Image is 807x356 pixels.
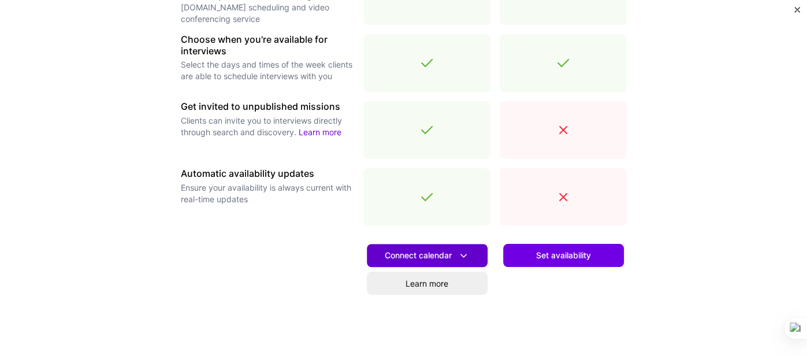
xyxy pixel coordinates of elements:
button: Set availability [503,244,624,267]
span: Set availability [536,250,591,261]
button: Close [794,7,800,19]
a: Learn more [299,127,341,137]
h3: Get invited to unpublished missions [181,101,354,112]
a: Learn more [367,272,488,295]
button: Connect calendar [367,244,488,267]
i: icon DownArrowWhite [458,250,470,262]
p: Select the days and times of the week clients are able to schedule interviews with you [181,59,354,82]
h3: Automatic availability updates [181,168,354,179]
p: Clients can invite you to interviews directly through search and discovery. [181,115,354,138]
h3: Choose when you're available for interviews [181,34,354,56]
span: Connect calendar [385,250,470,262]
p: Ensure your availability is always current with real-time updates [181,182,354,205]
